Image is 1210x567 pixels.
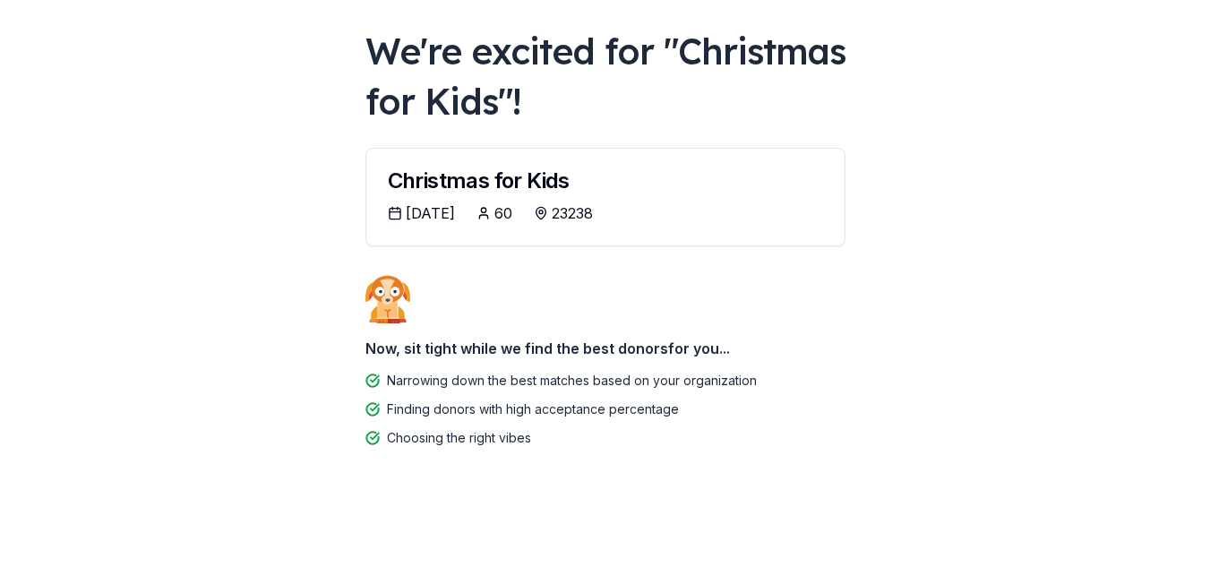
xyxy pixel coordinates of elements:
div: We're excited for " Christmas for Kids "! [365,26,845,126]
div: [DATE] [406,202,455,224]
div: 23238 [552,202,593,224]
div: Finding donors with high acceptance percentage [387,399,679,420]
div: Christmas for Kids [388,170,823,192]
div: Narrowing down the best matches based on your organization [387,370,757,391]
div: Choosing the right vibes [387,427,531,449]
div: 60 [494,202,512,224]
div: Now, sit tight while we find the best donors for you... [365,331,845,366]
img: Dog waiting patiently [365,275,410,323]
